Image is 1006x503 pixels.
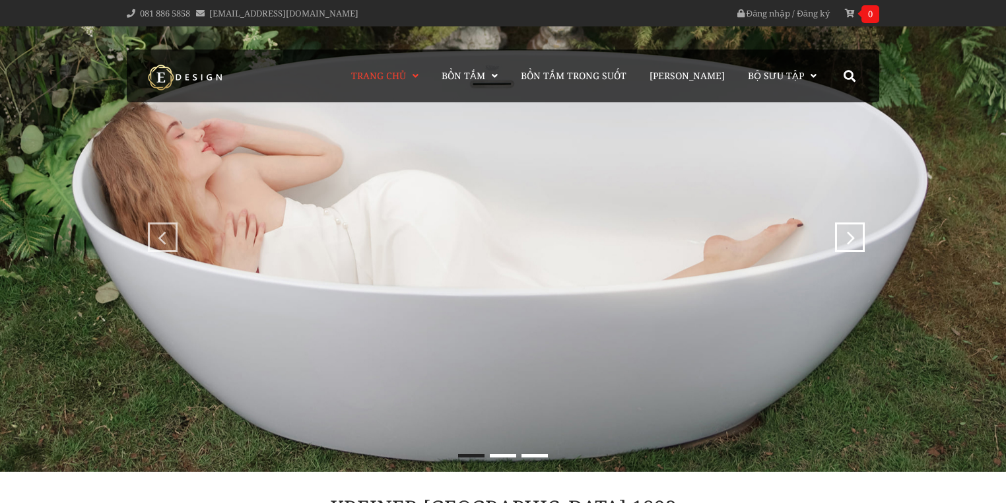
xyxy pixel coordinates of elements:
[432,50,508,102] a: Bồn Tắm
[861,5,879,23] span: 0
[137,64,236,90] img: logo Kreiner Germany - Edesign Interior
[748,69,804,82] span: Bộ Sưu Tập
[209,7,358,19] a: [EMAIL_ADDRESS][DOMAIN_NAME]
[640,50,735,102] a: [PERSON_NAME]
[442,69,485,82] span: Bồn Tắm
[792,7,795,19] span: /
[838,222,855,239] div: next
[521,69,626,82] span: Bồn Tắm Trong Suốt
[650,69,725,82] span: [PERSON_NAME]
[345,50,428,102] a: Trang chủ
[351,69,406,82] span: Trang chủ
[738,50,826,102] a: Bộ Sưu Tập
[140,7,190,19] a: 081 886 5858
[511,50,636,102] a: Bồn Tắm Trong Suốt
[151,222,168,239] div: prev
